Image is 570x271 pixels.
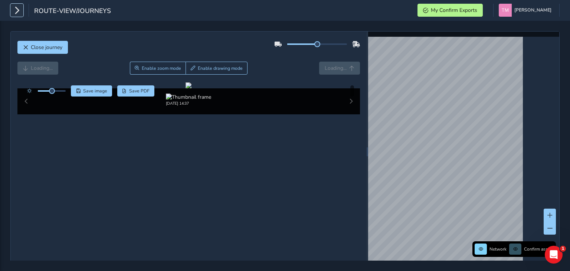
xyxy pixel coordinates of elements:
[514,4,551,17] span: [PERSON_NAME]
[166,101,211,106] div: [DATE] 14:37
[524,246,554,252] span: Confirm assets
[83,88,107,94] span: Save image
[129,88,150,94] span: Save PDF
[71,85,112,97] button: Save
[489,246,507,252] span: Network
[431,7,477,14] span: My Confirm Exports
[130,62,186,75] button: Zoom
[417,4,483,17] button: My Confirm Exports
[499,4,512,17] img: diamond-layout
[142,65,181,71] span: Enable zoom mode
[499,4,554,17] button: [PERSON_NAME]
[117,85,155,97] button: PDF
[17,41,68,54] button: Close journey
[186,62,248,75] button: Draw
[166,94,211,101] img: Thumbnail frame
[545,246,563,264] iframe: Intercom live chat
[560,246,566,252] span: 1
[198,65,243,71] span: Enable drawing mode
[31,44,62,51] span: Close journey
[34,6,111,17] span: route-view/journeys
